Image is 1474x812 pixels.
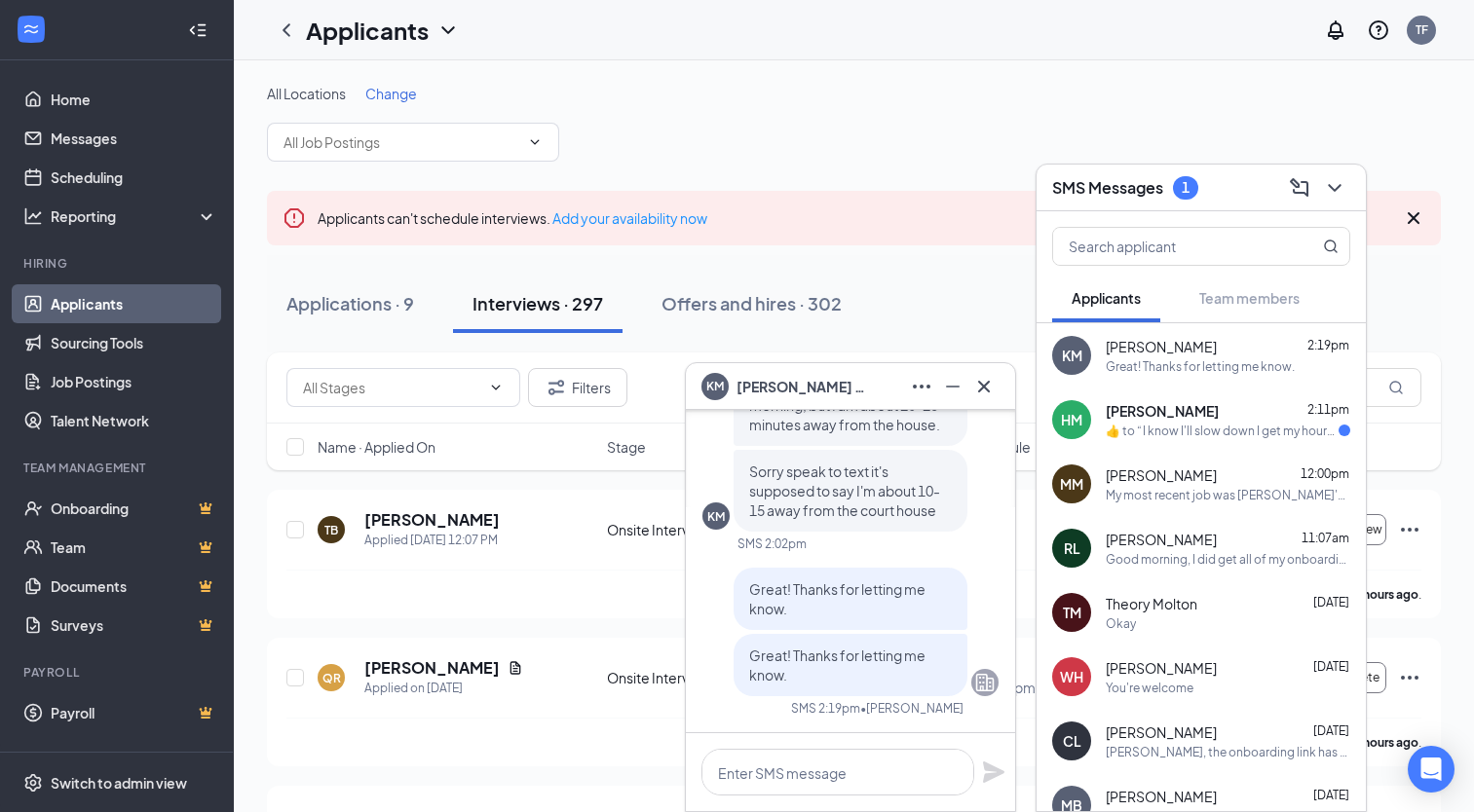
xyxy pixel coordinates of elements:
a: PayrollCrown [51,693,217,732]
svg: Settings [23,773,43,793]
svg: Plane [982,760,1005,784]
svg: QuestionInfo [1367,18,1390,42]
div: Applications · 9 [286,291,414,315]
div: QR [322,670,341,686]
span: [DATE] [1313,788,1349,802]
svg: ChevronDown [488,380,504,395]
b: 21 hours ago [1347,735,1418,750]
svg: Filter [545,376,568,399]
span: Change [365,85,417,102]
div: Open Intercom Messenger [1408,746,1455,793]
span: [PERSON_NAME] [1106,337,1217,356]
span: Stage [607,437,646,457]
span: 12:00pm [1301,466,1349,481]
a: Scheduling [51,158,217,197]
button: Ellipses [906,371,937,402]
svg: MagnifyingGlass [1388,380,1404,395]
div: 1 [1182,179,1190,196]
input: All Stages [303,377,480,398]
span: [DATE] [1313,659,1349,674]
span: Sorry speak to text it's supposed to say I'm about 10-15 away from the court house [749,462,940,519]
span: [PERSON_NAME] [1106,401,1219,421]
svg: Ellipses [1398,518,1421,541]
div: Interviews · 297 [472,291,603,315]
div: Reporting [51,206,218,226]
div: TF [1416,21,1428,38]
button: Minimize [937,371,968,402]
svg: Collapse [188,20,208,40]
div: My most recent job was [PERSON_NAME]'s in [GEOGRAPHIC_DATA], before that I worked in other custom... [1106,487,1350,503]
span: [PERSON_NAME] [1106,658,1217,678]
div: ​👍​ to “ I know I'll slow down I get my hours back and wait till after ” [1106,423,1339,439]
button: Cross [968,371,1000,402]
div: Good morning, I did get all of my onboarding done.! [1106,551,1350,568]
h5: [PERSON_NAME] [364,509,500,531]
span: [PERSON_NAME] [1106,530,1217,549]
a: Add your availability now [552,209,707,227]
div: Applied on [DATE] [364,679,523,698]
div: Hiring [23,255,213,272]
div: Onsite Interview [607,520,746,539]
div: KM [707,508,725,525]
svg: ChevronLeft [275,18,298,42]
div: Onsite Interview [607,668,746,687]
div: WH [1060,667,1083,686]
a: Applicants [51,284,217,323]
span: [DATE] [1313,595,1349,609]
h1: Applicants [306,14,429,47]
div: Okay [1106,615,1136,632]
span: • [PERSON_NAME] [860,700,964,717]
div: Payroll [23,664,213,681]
span: Team members [1199,289,1300,307]
span: [PERSON_NAME] Mette [737,376,873,397]
span: Applicants [1072,289,1141,307]
svg: Error [283,206,306,230]
a: Talent Network [51,401,217,440]
svg: MagnifyingGlass [1323,239,1339,254]
div: SMS 2:02pm [737,535,807,552]
svg: Minimize [941,375,964,398]
svg: Analysis [23,206,43,226]
span: 2:19pm [1307,338,1349,352]
svg: WorkstreamLogo [21,19,41,39]
button: ComposeMessage [1284,172,1315,203]
div: Offers and hires · 302 [661,291,842,315]
span: [DATE] [1313,723,1349,738]
svg: Cross [972,375,996,398]
div: SMS 2:19pm [791,700,860,717]
div: Applied [DATE] 12:07 PM [364,531,500,550]
h3: SMS Messages [1052,177,1163,199]
svg: Ellipses [1398,666,1421,689]
div: MM [1060,474,1083,494]
div: [PERSON_NAME], the onboarding link has expired. If you're still interested in a position with us,... [1106,744,1350,760]
svg: ChevronDown [1323,176,1346,200]
input: Search applicant [1053,228,1284,265]
a: OnboardingCrown [51,489,217,528]
span: Theory Molton [1106,594,1197,613]
svg: ChevronDown [436,18,460,42]
a: Home [51,80,217,119]
svg: Ellipses [910,375,933,398]
span: Applicants can't schedule interviews. [318,209,707,227]
span: [PERSON_NAME] [1106,722,1217,742]
svg: Company [973,671,997,694]
div: You're welcome [1106,680,1193,696]
span: [PERSON_NAME] [1106,465,1217,485]
div: HM [1061,410,1082,429]
b: 3 hours ago [1354,587,1418,602]
a: Messages [51,119,217,158]
a: SurveysCrown [51,606,217,645]
span: [PERSON_NAME] [1106,787,1217,806]
div: TM [1063,603,1081,622]
a: TeamCrown [51,528,217,567]
div: Switch to admin view [51,773,187,793]
a: Job Postings [51,362,217,401]
input: All Job Postings [283,131,519,153]
svg: Cross [1402,206,1425,230]
span: All Locations [267,85,346,102]
div: Great! Thanks for letting me know. [1106,358,1295,375]
button: Filter Filters [528,368,627,407]
button: ChevronDown [1319,172,1350,203]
